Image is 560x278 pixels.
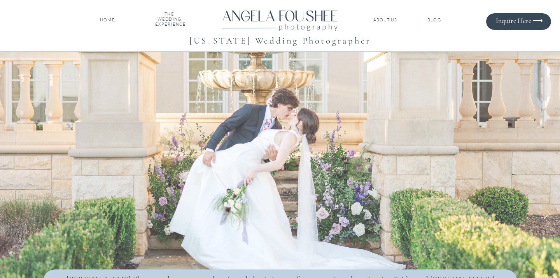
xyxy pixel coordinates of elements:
a: HOME [98,17,117,23]
a: THE WEDDINGEXPERIENCE [155,12,184,28]
a: Inquire Here ⟶ [489,17,543,24]
a: BLOG [420,17,448,23]
h1: [US_STATE] Wedding Photographer [91,33,470,47]
a: ABOUT US [372,17,398,23]
nav: THE WEDDING EXPERIENCE [155,12,184,28]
